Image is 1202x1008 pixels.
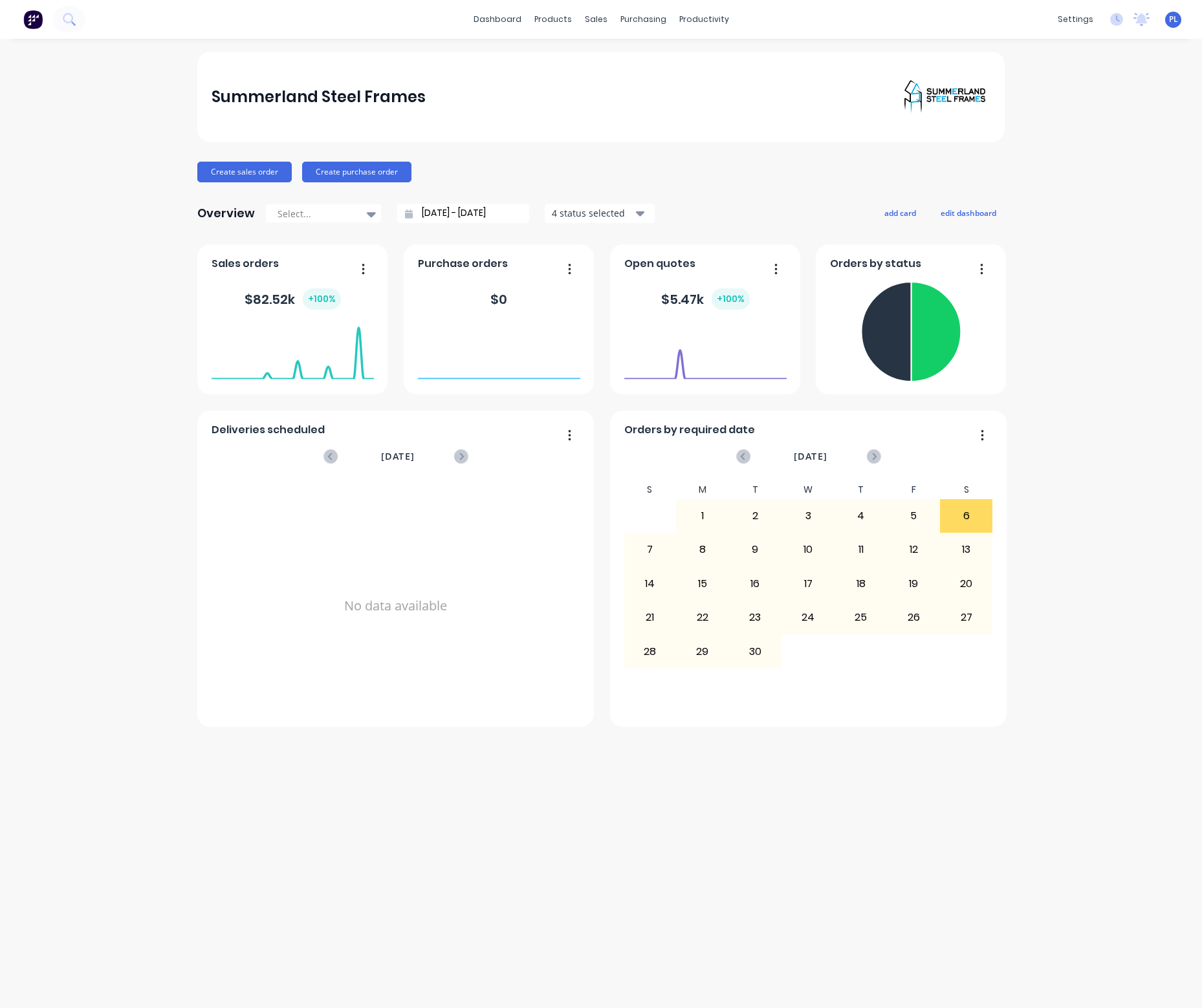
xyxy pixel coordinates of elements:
[888,500,939,532] div: 5
[835,480,888,499] div: T
[781,480,835,499] div: W
[614,10,673,29] div: purchasing
[729,480,782,499] div: T
[782,533,834,566] div: 10
[730,533,781,566] div: 9
[197,162,292,182] button: Create sales order
[1051,10,1100,29] div: settings
[941,533,992,566] div: 13
[730,500,781,532] div: 2
[782,568,834,600] div: 17
[381,449,415,464] span: [DATE]
[794,449,827,464] span: [DATE]
[677,635,728,667] div: 29
[624,601,676,634] div: 21
[888,601,939,634] div: 26
[661,288,750,310] div: $ 5.47k
[552,206,633,220] div: 4 status selected
[835,568,887,600] div: 18
[730,568,781,600] div: 16
[624,480,677,499] div: S
[212,480,580,731] div: No data available
[941,601,992,634] div: 27
[624,635,676,667] div: 28
[578,10,614,29] div: sales
[245,288,341,310] div: $ 82.52k
[302,162,411,182] button: Create purchase order
[888,533,939,566] div: 12
[212,422,325,438] span: Deliveries scheduled
[835,500,887,532] div: 4
[941,568,992,600] div: 20
[782,601,834,634] div: 24
[677,601,728,634] div: 22
[677,533,728,566] div: 8
[940,480,993,499] div: S
[782,500,834,532] div: 3
[677,568,728,600] div: 15
[677,500,728,532] div: 1
[1169,14,1178,25] span: PL
[212,84,426,110] div: Summerland Steel Frames
[624,533,676,566] div: 7
[673,10,736,29] div: productivity
[418,256,508,272] span: Purchase orders
[835,601,887,634] div: 25
[712,288,750,310] div: + 100 %
[941,500,992,532] div: 6
[876,204,924,221] button: add card
[932,204,1005,221] button: edit dashboard
[624,256,695,272] span: Open quotes
[887,480,940,499] div: F
[730,635,781,667] div: 30
[835,533,887,566] div: 11
[830,256,921,272] span: Orders by status
[624,568,676,600] div: 14
[467,10,528,29] a: dashboard
[888,568,939,600] div: 19
[900,78,990,116] img: Summerland Steel Frames
[528,10,578,29] div: products
[730,601,781,634] div: 23
[23,10,43,29] img: Factory
[545,204,655,223] button: 4 status selected
[197,200,255,226] div: Overview
[490,290,507,309] div: $ 0
[676,480,729,499] div: M
[303,288,341,310] div: + 100 %
[212,256,279,272] span: Sales orders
